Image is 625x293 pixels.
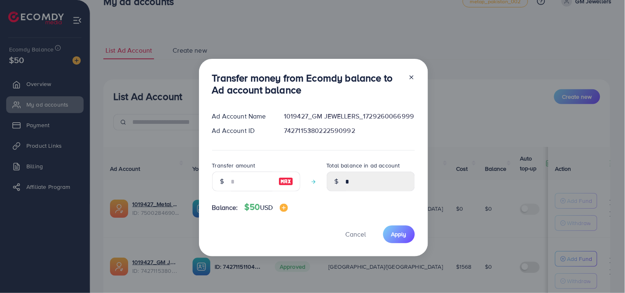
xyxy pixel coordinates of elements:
span: Cancel [346,230,366,239]
h3: Transfer money from Ecomdy balance to Ad account balance [212,72,402,96]
img: image [279,177,293,186]
div: 1019427_GM JEWELLERS_1729260066999 [277,112,421,121]
span: Apply [391,230,407,238]
button: Cancel [335,226,377,243]
div: Ad Account ID [206,126,278,135]
label: Transfer amount [212,161,255,170]
iframe: Chat [590,256,619,287]
h4: $50 [245,202,288,212]
label: Total balance in ad account [327,161,400,170]
button: Apply [383,226,415,243]
span: Balance: [212,203,238,212]
div: 7427115380222590992 [277,126,421,135]
img: image [280,204,288,212]
span: USD [260,203,273,212]
div: Ad Account Name [206,112,278,121]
